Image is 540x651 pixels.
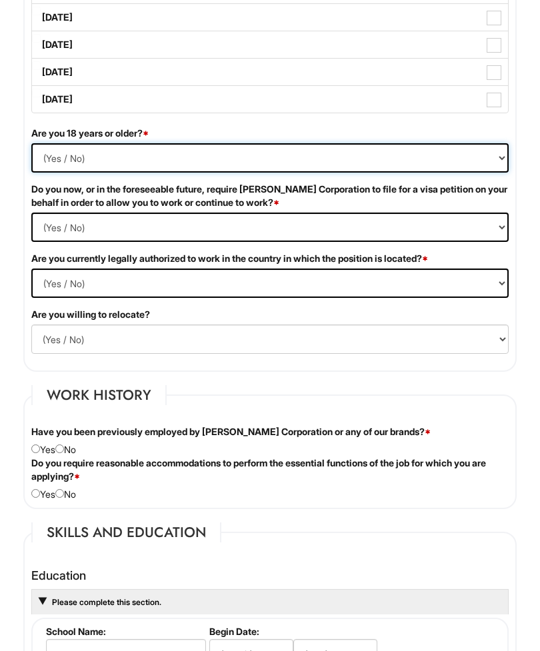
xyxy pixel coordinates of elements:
a: Please complete this section. [51,597,161,607]
label: Do you now, or in the foreseeable future, require [PERSON_NAME] Corporation to file for a visa pe... [31,183,509,209]
label: Have you been previously employed by [PERSON_NAME] Corporation or any of our brands? [31,425,431,438]
label: [DATE] [32,86,508,113]
label: School Name: [46,626,204,637]
div: Yes No [21,456,519,501]
h4: Education [31,569,509,582]
legend: Skills and Education [31,522,221,542]
select: (Yes / No) [31,143,509,173]
label: Are you currently legally authorized to work in the country in which the position is located? [31,252,428,265]
label: Are you 18 years or older? [31,127,149,140]
select: (Yes / No) [31,213,509,242]
label: [DATE] [32,59,508,85]
div: Yes No [21,425,519,456]
legend: Work History [31,385,167,405]
label: [DATE] [32,4,508,31]
label: Do you require reasonable accommodations to perform the essential functions of the job for which ... [31,456,509,483]
label: Are you willing to relocate? [31,308,150,321]
select: (Yes / No) [31,325,509,354]
select: (Yes / No) [31,269,509,298]
label: [DATE] [32,31,508,58]
label: Begin Date: [209,626,394,637]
